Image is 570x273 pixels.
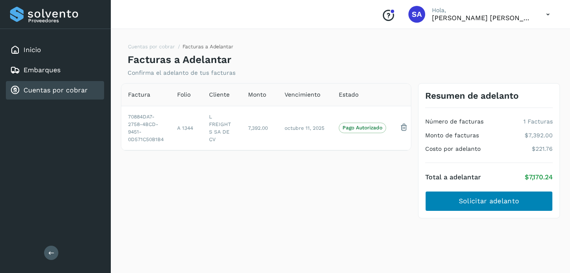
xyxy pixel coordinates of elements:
p: $7,170.24 [525,173,553,181]
span: Monto [248,90,266,99]
h4: Facturas a Adelantar [128,54,231,66]
h3: Resumen de adelanto [425,90,519,101]
h4: Número de facturas [425,118,484,125]
a: Cuentas por cobrar [24,86,88,94]
td: 70884DA7-2758-4BCD-9451-0D571C50B1B4 [121,106,170,150]
span: Facturas a Adelantar [183,44,233,50]
nav: breadcrumb [128,43,233,54]
span: Vencimiento [285,90,320,99]
p: Pago Autorizado [343,125,382,131]
p: Proveedores [28,18,101,24]
h4: Monto de facturas [425,132,479,139]
td: L FREIGHT S SA DE CV [202,106,241,150]
span: Folio [177,90,191,99]
span: Solicitar adelanto [459,197,519,206]
span: Cliente [209,90,230,99]
p: $7,392.00 [525,132,553,139]
span: 7,392.00 [248,125,268,131]
a: Cuentas por cobrar [128,44,175,50]
p: $221.76 [532,145,553,152]
span: octubre 11, 2025 [285,125,324,131]
h4: Costo por adelanto [425,145,481,152]
div: Inicio [6,41,104,59]
span: Estado [339,90,358,99]
span: Factura [128,90,150,99]
button: Solicitar adelanto [425,191,553,211]
p: Hola, [432,7,533,14]
div: Embarques [6,61,104,79]
div: Cuentas por cobrar [6,81,104,100]
p: 1 Facturas [523,118,553,125]
a: Inicio [24,46,41,54]
td: A 1344 [170,106,202,150]
p: Confirma el adelanto de tus facturas [128,69,235,76]
h4: Total a adelantar [425,173,481,181]
p: Saul Armando Palacios Martinez [432,14,533,22]
a: Embarques [24,66,60,74]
